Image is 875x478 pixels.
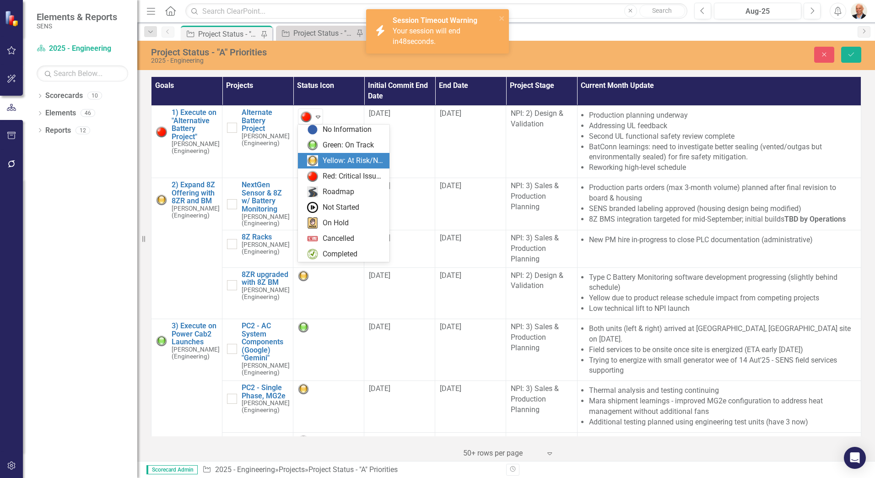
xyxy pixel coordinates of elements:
[307,233,318,244] img: Cancelled
[369,109,390,118] span: [DATE]
[242,362,290,376] small: [PERSON_NAME] (Engineering)
[87,92,102,100] div: 10
[81,109,95,117] div: 46
[156,336,167,347] img: Green: On Track
[242,322,290,362] a: PC2 - AC System Components (Google) "Gemini"
[589,214,856,225] li: 8Z BMS integration targeted for mid-September; initial builds
[298,271,309,282] img: Yellow: At Risk/Needs Attention
[242,109,290,133] a: Alternate Battery Project
[151,57,549,64] div: 2025 - Engineering
[440,384,461,393] span: [DATE]
[511,384,559,414] span: NPI: 3) Sales & Production Planning
[156,195,167,206] img: Yellow: At Risk/Needs Attention
[369,436,390,445] span: [DATE]
[714,3,801,19] button: Aug-25
[589,355,856,376] li: Trying to energize with small generator wee of 14 Aut'25 - SENS field services supporting
[279,465,305,474] a: Projects
[589,131,856,142] li: Second UL functional safety review complete
[589,110,856,121] li: Production planning underway
[37,22,117,30] small: SENS
[146,465,198,474] span: Scorecard Admin
[307,249,318,260] img: Completed
[242,241,290,255] small: [PERSON_NAME] (Engineering)
[589,235,856,245] li: New PM hire in-progress to close PLC documentation (administrative)
[511,234,559,263] span: NPI: 3) Sales & Production Planning
[307,140,318,151] img: Green: On Track
[440,181,461,190] span: [DATE]
[307,217,318,228] img: On Hold
[172,322,220,346] a: 3) Execute on Power Cab2 Launches
[589,345,856,355] li: Field services to be onsite once site is energized (ETA early [DATE])
[589,183,856,204] li: Production parts orders (max 3-month volume) planned after final revision to board & housing
[298,322,309,333] img: Green: On Track
[45,125,71,136] a: Reports
[307,186,318,197] img: Roadmap
[151,47,549,57] div: Project Status - "A" Priorities
[844,447,866,469] div: Open Intercom Messenger
[37,65,128,81] input: Search Below...
[589,324,856,345] li: Both units (left & right) arrived at [GEOGRAPHIC_DATA], [GEOGRAPHIC_DATA] site on [DATE].
[298,435,309,446] img: Yellow: At Risk/Needs Attention
[323,218,349,228] div: On Hold
[323,125,372,135] div: No Information
[717,6,798,17] div: Aug-25
[156,126,167,137] img: Red: Critical Issues/Off-Track
[393,16,477,25] strong: Session Timeout Warning
[301,111,312,122] img: Red: Critical Issues/Off-Track
[172,109,220,141] a: 1) Execute on "Alternative Battery Project"
[589,417,856,428] li: Additional testing planned using engineering test units (have 3 now)
[369,271,390,280] span: [DATE]
[37,43,128,54] a: 2025 - Engineering
[440,271,461,280] span: [DATE]
[242,400,290,413] small: [PERSON_NAME] (Engineering)
[242,133,290,147] small: [PERSON_NAME] (Engineering)
[5,11,21,27] img: ClearPoint Strategy
[851,3,867,19] img: Don Nohavec
[639,5,685,17] button: Search
[76,126,90,134] div: 12
[307,202,318,213] img: Not Started
[499,13,505,23] button: close
[589,272,856,293] li: Type C Battery Monitoring software development progressing (slightly behind schedule)
[242,181,290,213] a: NextGen Sensor & 8Z w/ Battery Monitoring
[242,287,290,300] small: [PERSON_NAME] (Engineering)
[369,384,390,393] span: [DATE]
[185,3,687,19] input: Search ClearPoint...
[589,142,856,163] li: BatConn learnings: need to investigate better sealing (vented/outgas but environmentally sealed) ...
[323,156,384,166] div: Yellow: At Risk/Needs Attention
[589,304,856,314] li: Low technical lift to NPI launch
[307,171,318,182] img: Red: Critical Issues/Off-Track
[307,155,318,166] img: Yellow: At Risk/Needs Attention
[215,465,275,474] a: 2025 - Engineering
[589,293,856,304] li: Yellow due to product release schedule impact from competing projects
[440,322,461,331] span: [DATE]
[242,384,290,400] a: PC2 - Single Phase, MG2e
[589,121,856,131] li: Addressing UL feedback
[511,109,563,128] span: NPI: 2) Design & Validation
[293,27,354,39] div: Project Status - "B" Priorities
[440,109,461,118] span: [DATE]
[45,108,76,119] a: Elements
[242,233,290,241] a: 8Z Racks
[323,234,354,244] div: Cancelled
[511,322,559,352] span: NPI: 3) Sales & Production Planning
[393,27,460,46] span: Your session will end in seconds.
[298,384,309,395] img: Yellow: At Risk/Needs Attention
[172,141,220,154] small: [PERSON_NAME] (Engineering)
[399,37,407,46] span: 48
[37,11,117,22] span: Elements & Reports
[172,346,220,360] small: [PERSON_NAME] (Engineering)
[172,205,220,219] small: [PERSON_NAME] (Engineering)
[440,436,461,445] span: [DATE]
[323,249,357,260] div: Completed
[511,181,559,211] span: NPI: 3) Sales & Production Planning
[440,234,461,242] span: [DATE]
[589,163,856,173] li: Reworking high-level schedule
[323,187,354,197] div: Roadmap
[511,271,563,290] span: NPI: 2) Design & Validation
[198,28,259,40] div: Project Status - "A" Priorities
[278,27,354,39] a: Project Status - "B" Priorities
[172,181,220,205] a: 2) Expand 8Z Offering with 8ZR and BM
[242,213,290,227] small: [PERSON_NAME] (Engineering)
